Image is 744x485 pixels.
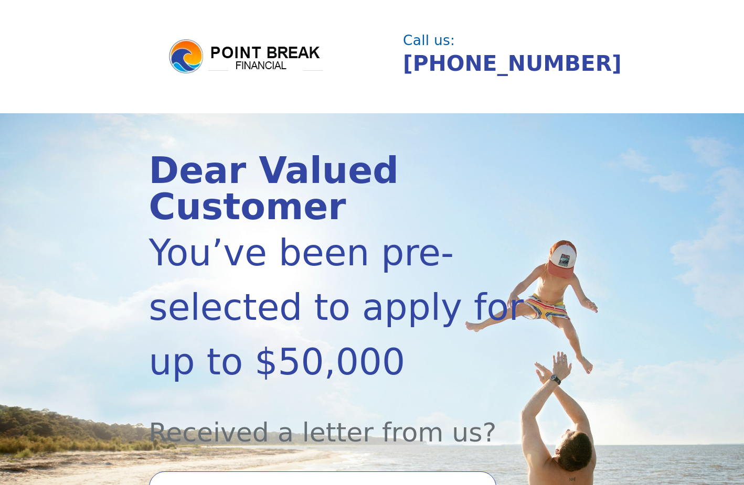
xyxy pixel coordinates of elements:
a: [PHONE_NUMBER] [403,51,622,76]
div: You’ve been pre-selected to apply for up to $50,000 [149,225,528,389]
div: Received a letter from us? [149,389,528,452]
div: Dear Valued Customer [149,153,528,225]
div: Call us: [403,34,589,47]
img: logo.png [167,38,325,76]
